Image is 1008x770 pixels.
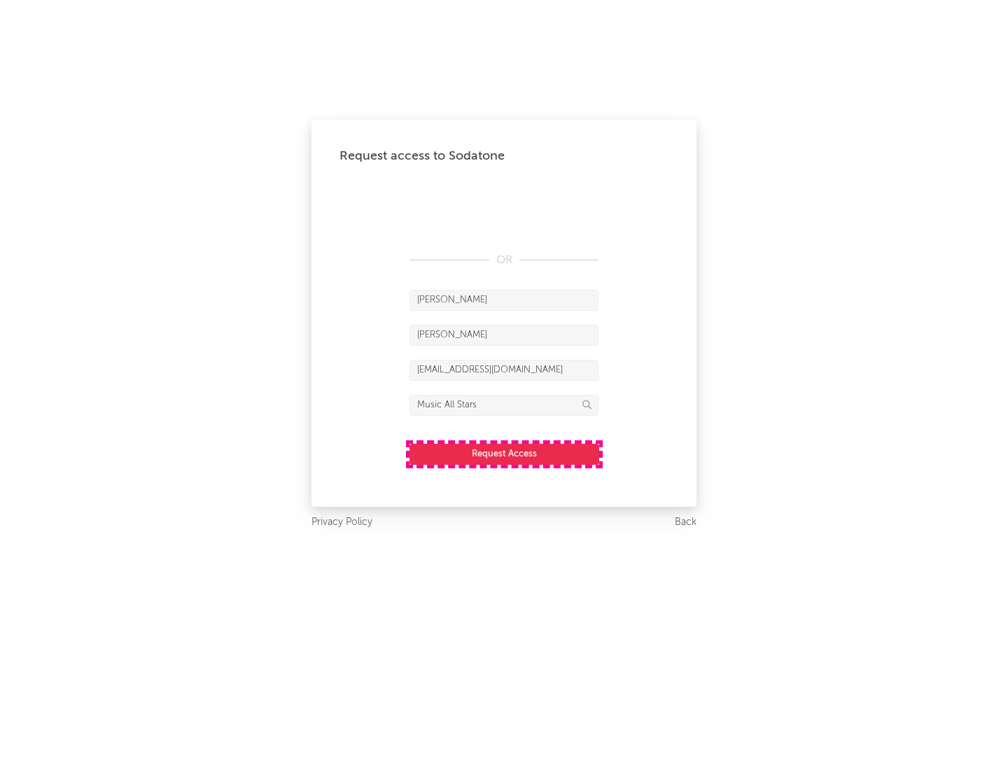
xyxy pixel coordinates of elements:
div: Request access to Sodatone [339,148,668,164]
input: Email [409,360,598,381]
div: OR [409,252,598,269]
input: Division [409,395,598,416]
input: Last Name [409,325,598,346]
input: First Name [409,290,598,311]
a: Privacy Policy [311,514,372,531]
a: Back [675,514,696,531]
button: Request Access [409,444,599,465]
